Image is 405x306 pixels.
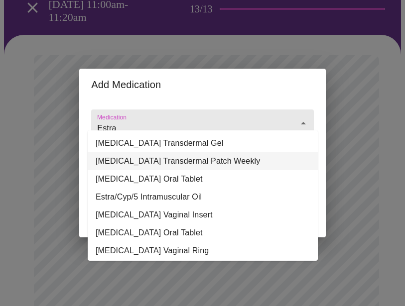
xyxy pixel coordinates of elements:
[88,152,318,170] li: [MEDICAL_DATA] Transdermal Patch Weekly
[88,134,318,152] li: [MEDICAL_DATA] Transdermal Gel
[88,260,318,278] li: [MEDICAL_DATA] Benzoate Powder
[91,77,313,93] h2: Add Medication
[296,116,310,130] button: Close
[88,188,318,206] li: Estra/Cyp/5 Intramuscular Oil
[88,170,318,188] li: [MEDICAL_DATA] Oral Tablet
[88,242,318,260] li: [MEDICAL_DATA] Vaginal Ring
[88,224,318,242] li: [MEDICAL_DATA] Oral Tablet
[88,206,318,224] li: [MEDICAL_DATA] Vaginal Insert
